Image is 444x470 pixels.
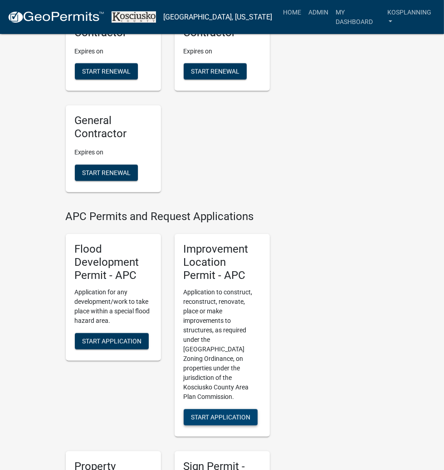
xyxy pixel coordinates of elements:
button: Start Renewal [75,165,138,181]
a: kosplanning [384,4,437,30]
p: Expires on [184,47,261,56]
button: Start Application [75,333,149,350]
a: Home [279,4,305,21]
button: Start Renewal [75,63,138,80]
span: Start Application [191,413,250,421]
h5: General Contractor [75,115,152,141]
h5: Flood Development Permit - APC [75,243,152,282]
h4: APC Permits and Request Applications [66,211,270,224]
a: Admin [305,4,332,21]
span: Start Renewal [82,68,131,75]
button: Start Renewal [184,63,247,80]
p: Application for any development/work to take place within a special flood hazard area. [75,288,152,326]
span: Start Renewal [191,68,239,75]
span: Start Renewal [82,169,131,176]
a: My Dashboard [332,4,384,30]
p: Expires on [75,47,152,56]
button: Start Application [184,409,258,426]
a: [GEOGRAPHIC_DATA], [US_STATE] [163,10,272,25]
img: Kosciusko County, Indiana [112,11,156,23]
p: Expires on [75,148,152,158]
h5: Improvement Location Permit - APC [184,243,261,282]
p: Application to construct, reconstruct, renovate, place or make improvements to structures, as req... [184,288,261,402]
span: Start Application [82,337,141,345]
